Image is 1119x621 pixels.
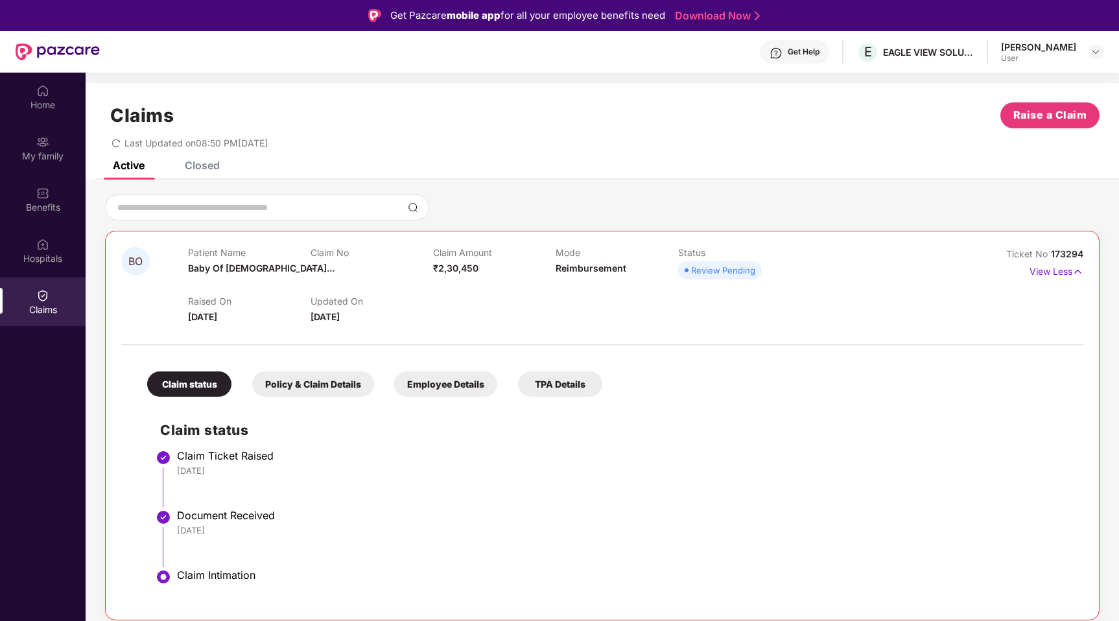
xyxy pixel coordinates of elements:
[185,159,220,172] div: Closed
[16,43,100,60] img: New Pazcare Logo
[1090,47,1101,57] img: svg+xml;base64,PHN2ZyBpZD0iRHJvcGRvd24tMzJ4MzIiIHhtbG5zPSJodHRwOi8vd3d3LnczLm9yZy8yMDAwL3N2ZyIgd2...
[864,44,872,60] span: E
[188,263,335,274] span: Baby Of [DEMOGRAPHIC_DATA]...
[36,135,49,148] img: svg+xml;base64,PHN2ZyB3aWR0aD0iMjAiIGhlaWdodD0iMjAiIHZpZXdCb3g9IjAgMCAyMCAyMCIgZmlsbD0ibm9uZSIgeG...
[110,104,174,126] h1: Claims
[252,371,374,397] div: Policy & Claim Details
[160,419,1070,441] h2: Claim status
[678,247,801,258] p: Status
[1001,41,1076,53] div: [PERSON_NAME]
[36,84,49,97] img: svg+xml;base64,PHN2ZyBpZD0iSG9tZSIgeG1sbnM9Imh0dHA6Ly93d3cudzMub3JnLzIwMDAvc3ZnIiB3aWR0aD0iMjAiIG...
[128,256,143,267] span: BO
[36,238,49,251] img: svg+xml;base64,PHN2ZyBpZD0iSG9zcGl0YWxzIiB4bWxucz0iaHR0cDovL3d3dy53My5vcmcvMjAwMC9zdmciIHdpZHRoPS...
[311,311,340,322] span: [DATE]
[156,510,171,525] img: svg+xml;base64,PHN2ZyBpZD0iU3RlcC1Eb25lLTMyeDMyIiB4bWxucz0iaHR0cDovL3d3dy53My5vcmcvMjAwMC9zdmciIH...
[36,289,49,302] img: svg+xml;base64,PHN2ZyBpZD0iQ2xhaW0iIHhtbG5zPSJodHRwOi8vd3d3LnczLm9yZy8yMDAwL3N2ZyIgd2lkdGg9IjIwIi...
[1051,248,1083,259] span: 173294
[188,296,311,307] p: Raised On
[883,46,974,58] div: EAGLE VIEW SOLUTIONS PRIVATE LIMITED
[788,47,819,57] div: Get Help
[755,9,760,23] img: Stroke
[147,371,231,397] div: Claim status
[390,8,665,23] div: Get Pazcare for all your employee benefits need
[1000,102,1100,128] button: Raise a Claim
[556,247,678,258] p: Mode
[447,9,501,21] strong: mobile app
[177,524,1070,536] div: [DATE]
[691,264,755,277] div: Review Pending
[311,296,433,307] p: Updated On
[675,9,756,23] a: Download Now
[177,449,1070,462] div: Claim Ticket Raised
[113,159,145,172] div: Active
[1030,261,1083,279] p: View Less
[770,47,783,60] img: svg+xml;base64,PHN2ZyBpZD0iSGVscC0zMngzMiIgeG1sbnM9Imh0dHA6Ly93d3cudzMub3JnLzIwMDAvc3ZnIiB3aWR0aD...
[177,465,1070,476] div: [DATE]
[124,137,268,148] span: Last Updated on 08:50 PM[DATE]
[433,263,478,274] span: ₹2,30,450
[311,247,433,258] p: Claim No
[188,247,311,258] p: Patient Name
[394,371,497,397] div: Employee Details
[177,509,1070,522] div: Document Received
[556,263,626,274] span: Reimbursement
[1013,107,1087,123] span: Raise a Claim
[156,450,171,465] img: svg+xml;base64,PHN2ZyBpZD0iU3RlcC1Eb25lLTMyeDMyIiB4bWxucz0iaHR0cDovL3d3dy53My5vcmcvMjAwMC9zdmciIH...
[188,311,217,322] span: [DATE]
[1006,248,1051,259] span: Ticket No
[112,137,121,148] span: redo
[156,569,171,585] img: svg+xml;base64,PHN2ZyBpZD0iU3RlcC1BY3RpdmUtMzJ4MzIiIHhtbG5zPSJodHRwOi8vd3d3LnczLm9yZy8yMDAwL3N2Zy...
[518,371,602,397] div: TPA Details
[433,247,556,258] p: Claim Amount
[311,263,315,274] span: -
[1001,53,1076,64] div: User
[36,187,49,200] img: svg+xml;base64,PHN2ZyBpZD0iQmVuZWZpdHMiIHhtbG5zPSJodHRwOi8vd3d3LnczLm9yZy8yMDAwL3N2ZyIgd2lkdGg9Ij...
[1072,264,1083,279] img: svg+xml;base64,PHN2ZyB4bWxucz0iaHR0cDovL3d3dy53My5vcmcvMjAwMC9zdmciIHdpZHRoPSIxNyIgaGVpZ2h0PSIxNy...
[177,568,1070,581] div: Claim Intimation
[368,9,381,22] img: Logo
[408,202,418,213] img: svg+xml;base64,PHN2ZyBpZD0iU2VhcmNoLTMyeDMyIiB4bWxucz0iaHR0cDovL3d3dy53My5vcmcvMjAwMC9zdmciIHdpZH...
